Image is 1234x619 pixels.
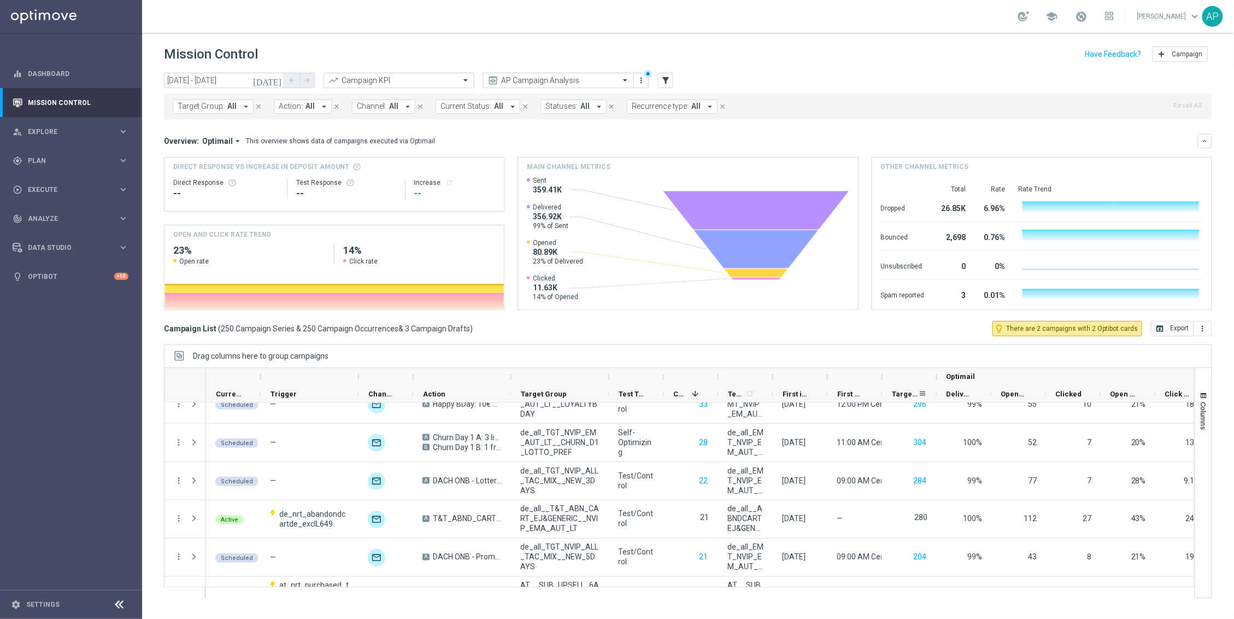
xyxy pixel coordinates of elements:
span: Explore [28,129,118,135]
i: keyboard_arrow_right [118,126,128,137]
span: Open Rate = Opened / Delivered [1131,515,1146,523]
div: Direct Response [173,178,278,187]
div: Data Studio keyboard_arrow_right [12,243,129,252]
button: more_vert [174,437,184,447]
div: Test Response [296,178,396,187]
span: Click rate [349,257,378,266]
div: Execute [13,185,118,195]
button: open_in_browser Export [1151,321,1194,336]
button: Recurrence type: All arrow_drop_down [627,100,718,114]
span: A [422,516,430,522]
button: 22 [698,474,709,488]
div: Optimail [368,396,385,413]
div: 2,698 [938,227,966,245]
span: All [494,102,503,111]
span: Open Rate = Opened / Delivered [1131,553,1146,562]
span: Click Rate = Clicked / Opened [1186,400,1201,408]
h4: OPEN AND CLICK RATE TREND [173,230,271,240]
span: Scheduled [221,478,253,485]
span: Delivery Rate = Delivered / Sent [963,515,982,523]
a: [PERSON_NAME]keyboard_arrow_down [1136,8,1202,25]
i: arrow_drop_down [705,102,715,112]
i: arrow_back [288,77,296,84]
span: AT__SUB_UPSELL_6AUS45__NVIP_EMA_T&T_LT [520,581,600,610]
span: — [270,438,276,447]
span: A [422,477,430,484]
button: Action: All arrow_drop_down [274,100,332,114]
button: arrow_forward [299,73,315,88]
span: Optimail [947,372,976,381]
span: Churn Day 1 B: 1 free line EJ [433,442,502,452]
div: Optimail [368,511,385,528]
span: Click Rate = Clicked / Opened [1186,515,1201,523]
span: Sent [533,176,562,185]
button: filter_alt [658,73,673,88]
button: lightbulb_outline There are 2 campaigns with 2 Optibot cards [992,321,1142,336]
i: open_in_browser [1156,324,1165,333]
span: & [398,324,403,333]
span: Trigger [271,390,297,398]
a: Mission Control [28,88,128,117]
div: -- [414,187,496,200]
span: Scheduled [221,440,253,447]
span: de_all_EMT_NVIP_EM_AUT_LT__ONB_PROMOPAGE [727,542,763,572]
img: Optimail [368,549,385,567]
div: Rate Trend [1019,185,1203,194]
span: 8 [1087,553,1091,562]
span: Direct Response VS Increase In Deposit Amount [173,162,349,172]
span: Channel [368,390,395,398]
div: 01 Sep 2025, Monday [782,399,806,409]
span: 14% of Opened [533,293,578,301]
i: more_vert [1198,324,1207,333]
h3: Overview: [164,136,199,146]
div: Self-Optimizing [618,428,654,457]
i: arrow_drop_down [403,102,413,112]
span: 09:00 AM Central European Time (Berlin) (UTC +02:00) [837,553,1080,562]
span: 7 [1087,476,1091,485]
div: Increase [414,178,496,187]
span: Channel: [357,102,386,111]
span: Campaign [1172,50,1203,58]
span: Control Customers [673,390,687,398]
i: add [1157,50,1166,59]
div: AP [1202,6,1223,27]
a: Settings [26,602,60,608]
i: arrow_forward [303,77,311,84]
span: de_all_TGT_NVIP_ALL_TAC_MIX__NEW_5DAYS [520,542,600,572]
span: Drag columns here to group campaigns [193,352,328,360]
span: 356.92K [533,212,568,221]
button: 204 [912,551,927,564]
span: Columns [1200,402,1208,430]
button: gps_fixed Plan keyboard_arrow_right [12,156,129,165]
div: Dashboard [13,59,128,88]
span: All [691,102,701,111]
i: lightbulb_outline [995,324,1004,334]
div: 26.85K [938,198,966,216]
button: refresh [445,178,454,187]
button: arrow_back [284,73,299,88]
button: 21 [698,551,709,564]
span: 27 [1083,515,1091,523]
i: keyboard_arrow_down [1201,137,1209,145]
i: [DATE] [253,75,283,85]
span: Click Rate = Clicked / Opened [1186,438,1201,447]
span: 52 [1028,438,1037,447]
button: Mission Control [12,98,129,107]
div: Data Studio [13,243,118,253]
span: at_nrt_purchased_tickets_6aus45subupsell [279,581,349,610]
span: KenoGO - Paid Out KenoGO - Partnerships KenoGO - Product Announcement KenoGO - Security + 77 more [305,102,315,111]
i: equalizer [13,69,22,79]
i: more_vert [174,552,184,562]
span: Action [423,390,445,398]
multiple-options-button: Export to CSV [1151,324,1212,332]
button: close [254,101,263,113]
span: de_nrt_abandondcartde_exclL649 [279,509,349,529]
span: Click Rate = Clicked / Opened [1184,476,1201,485]
span: 55 [1028,400,1037,408]
span: de_all__T&T_ABN_CART_EJ&GENERIC__NVIP_EMA_AUT_LT [520,504,600,534]
span: de_all__ABNDCARTEJ&GEN__NVIP_EMA_T&T_MIX [727,504,763,534]
button: 304 [912,436,927,449]
span: Target Group [521,390,567,398]
span: 09:00 AM Central European Time (Berlin) (UTC +02:00) [837,476,1080,485]
input: Select date range [164,73,284,88]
